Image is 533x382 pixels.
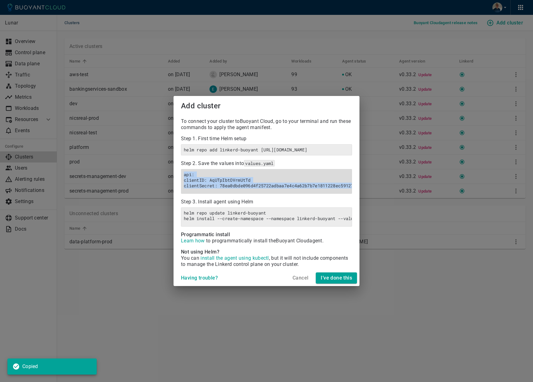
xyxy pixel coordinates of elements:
button: I’ve done this [316,272,357,284]
h4: Cancel [293,275,308,281]
h4: I’ve done this [321,275,352,281]
p: to programmatically install the Buoyant Cloud agent. [181,238,352,244]
h6: api:clientID: AqUTpIbtOVrmUtTdclientSecret: 78ea0dbde096d4f25722adbaa7e4c4a62b7b7e1811228ec591279... [184,172,349,189]
p: Step 2. Save the values into [181,158,352,167]
h4: Not using Helm? [181,246,352,255]
p: Copied [22,363,38,370]
code: values.yaml [244,160,275,167]
p: You can , but it will not include components to manage the Linkerd control plane on your cluster . [181,255,352,267]
h4: Having trouble? [181,275,218,281]
span: Add cluster [181,102,220,110]
h6: helm repo add linkerd-buoyant [URL][DOMAIN_NAME] [184,147,349,153]
span: install the agent using kubectl [200,255,269,261]
a: Having trouble? [178,275,220,280]
p: Step 1. First time Helm setup [181,133,352,142]
button: Having trouble? [178,272,220,284]
p: Step 3. Install agent using Helm [181,196,352,205]
p: To connect your cluster to Buoyant Cloud , go to your terminal and run these commands to apply th... [181,116,352,131]
h6: helm repo update linkerd-buoyanthelm install --create-namespace --namespace linkerd-buoyant --val... [184,210,349,221]
a: Learn how [181,238,205,244]
h4: Programmatic install [181,229,352,238]
button: Cancel [290,272,311,284]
